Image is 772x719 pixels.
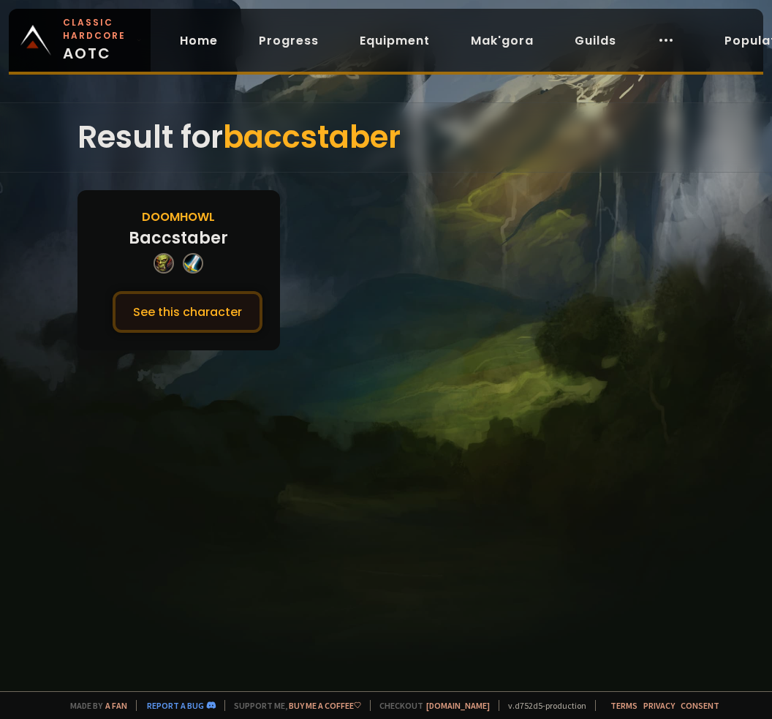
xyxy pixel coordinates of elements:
[247,26,330,56] a: Progress
[147,700,204,711] a: Report a bug
[610,700,637,711] a: Terms
[61,700,127,711] span: Made by
[63,16,130,64] span: AOTC
[105,700,127,711] a: a fan
[289,700,361,711] a: Buy me a coffee
[348,26,442,56] a: Equipment
[113,291,262,333] button: See this character
[223,116,401,159] span: baccstaber
[426,700,490,711] a: [DOMAIN_NAME]
[77,103,695,172] div: Result for
[643,700,675,711] a: Privacy
[370,700,490,711] span: Checkout
[224,700,361,711] span: Support me,
[9,9,151,72] a: Classic HardcoreAOTC
[129,226,228,250] div: Baccstaber
[168,26,230,56] a: Home
[681,700,719,711] a: Consent
[459,26,545,56] a: Mak'gora
[563,26,628,56] a: Guilds
[63,16,130,42] small: Classic Hardcore
[499,700,586,711] span: v. d752d5 - production
[142,208,215,226] div: Doomhowl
